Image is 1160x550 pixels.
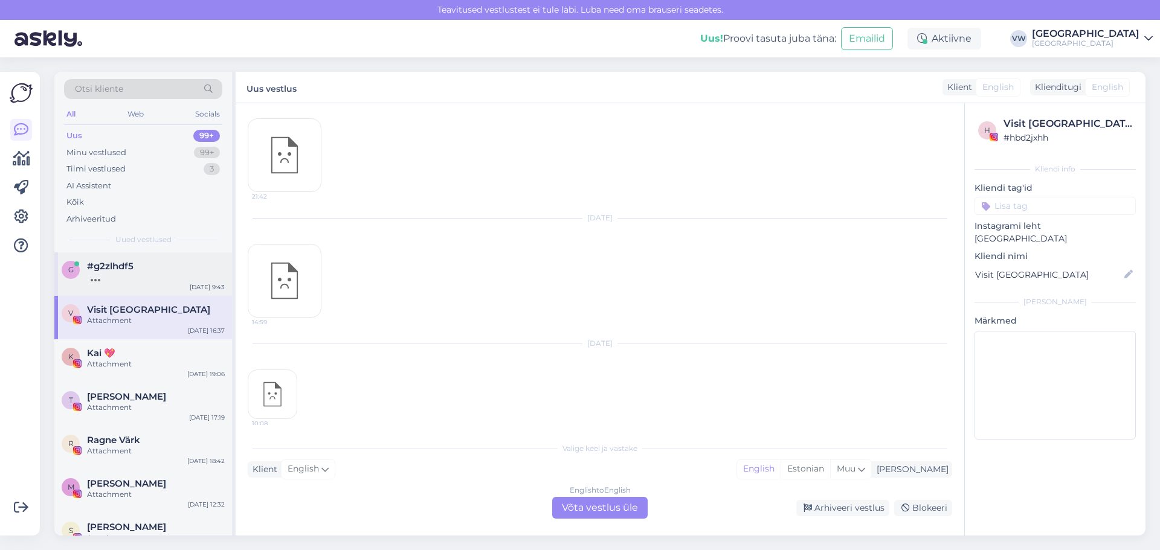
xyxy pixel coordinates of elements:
p: Instagrami leht [975,220,1136,232]
div: Attachment [87,315,225,326]
input: Lisa tag [975,197,1136,215]
span: English [982,81,1014,94]
div: Estonian [781,460,830,478]
div: Uus [66,130,82,142]
div: AI Assistent [66,180,111,192]
div: Attachment [87,446,225,456]
div: Web [125,106,146,122]
div: All [64,106,78,122]
p: [GEOGRAPHIC_DATA] [975,232,1136,245]
span: 14:59 [252,318,297,327]
div: Kõik [66,196,84,208]
span: Uued vestlused [115,234,172,245]
div: Minu vestlused [66,147,126,159]
div: Proovi tasuta juba täna: [700,31,836,46]
div: Arhiveeri vestlus [796,500,889,516]
div: 3 [204,163,220,175]
span: S [69,526,73,535]
div: [PERSON_NAME] [872,463,949,476]
div: [GEOGRAPHIC_DATA] [1032,29,1139,39]
div: Kliendi info [975,164,1136,174]
div: English [737,460,781,478]
span: Visit Pärnu [87,304,210,315]
div: [DATE] 9:43 [190,283,225,292]
span: h [984,126,990,135]
div: Tiimi vestlused [66,163,126,175]
label: Uus vestlus [246,79,297,95]
div: [DATE] 17:19 [189,413,225,422]
span: Kai 💖 [87,348,115,359]
div: VW [1010,30,1027,47]
p: Märkmed [975,315,1136,327]
div: Valige keel ja vastake [248,443,952,454]
div: Aktiivne [907,28,981,50]
span: g [68,265,74,274]
div: [DATE] 16:37 [188,326,225,335]
div: Attachment [87,489,225,500]
div: Attachment [87,532,225,543]
div: 99+ [193,130,220,142]
div: [DATE] [248,213,952,223]
span: V [68,309,73,318]
div: # hbd2jxhh [1004,131,1132,144]
p: Kliendi tag'id [975,182,1136,194]
div: Klienditugi [1030,81,1081,94]
div: 99+ [194,147,220,159]
span: Marie Virta [87,478,166,489]
span: Muu [837,463,855,474]
img: Askly Logo [10,82,33,104]
input: Lisa nimi [975,268,1122,281]
div: Klient [942,81,972,94]
span: 10:08 [252,419,297,428]
span: English [1092,81,1123,94]
div: Attachment [87,359,225,369]
div: Socials [193,106,222,122]
span: Susanna Hautamäki [87,522,166,532]
img: attachment [248,370,297,418]
div: Võta vestlus üle [552,497,648,519]
div: [DATE] 19:06 [187,369,225,379]
div: English to English [570,485,631,496]
div: [DATE] [248,338,952,349]
span: K [68,352,74,361]
div: Arhiveeritud [66,213,116,225]
span: Tuija Hyrskylahti [87,391,166,402]
p: Kliendi nimi [975,250,1136,263]
span: M [68,482,74,491]
span: #g2zlhdf5 [87,261,134,272]
a: [GEOGRAPHIC_DATA][GEOGRAPHIC_DATA] [1032,29,1153,48]
div: Blokeeri [894,500,952,516]
div: Attachment [87,402,225,413]
span: T [69,395,73,405]
span: English [288,462,319,476]
div: Visit [GEOGRAPHIC_DATA] [1004,117,1132,131]
button: Emailid [841,27,893,50]
span: Otsi kliente [75,83,123,95]
div: [DATE] 12:32 [188,500,225,509]
div: Klient [248,463,277,476]
span: Ragne Värk [87,435,140,446]
div: [PERSON_NAME] [975,296,1136,307]
span: R [68,439,74,448]
div: [GEOGRAPHIC_DATA] [1032,39,1139,48]
span: 21:42 [252,192,297,201]
div: [DATE] 18:42 [187,456,225,465]
b: Uus! [700,33,723,44]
